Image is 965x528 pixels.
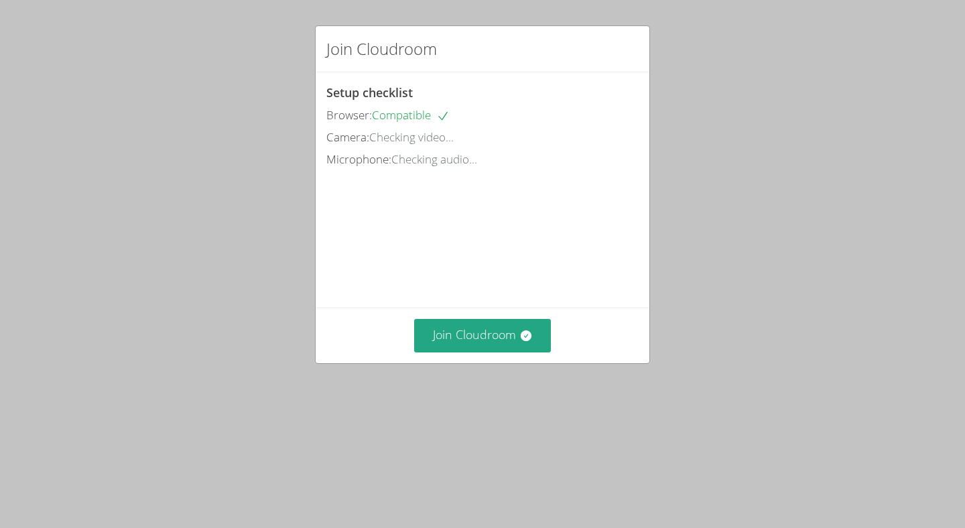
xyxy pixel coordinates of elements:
span: Compatible [372,107,450,123]
button: Join Cloudroom [414,319,552,352]
span: Checking audio... [391,151,477,167]
span: Camera: [326,129,369,145]
span: Checking video... [369,129,454,145]
span: Browser: [326,107,372,123]
h2: Join Cloudroom [326,37,437,61]
span: Microphone: [326,151,391,167]
span: Setup checklist [326,84,413,101]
